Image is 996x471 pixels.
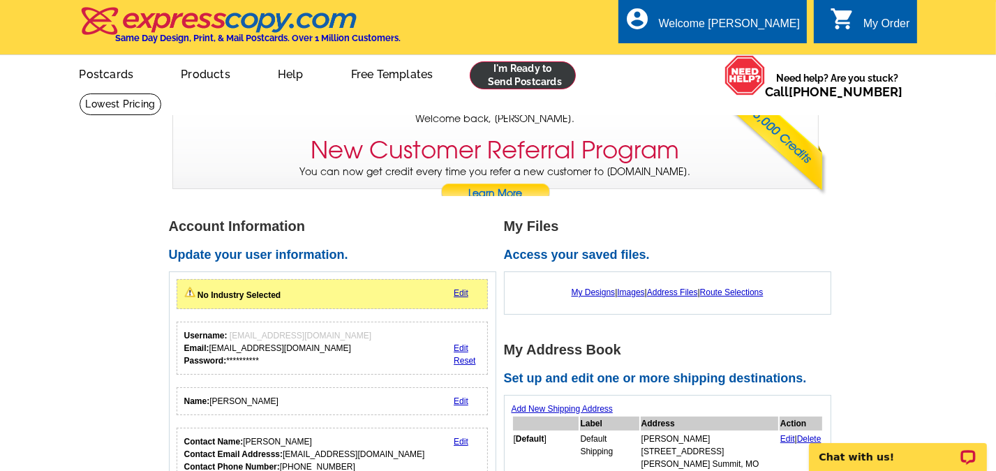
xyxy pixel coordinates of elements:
[659,17,800,37] div: Welcome [PERSON_NAME]
[184,343,209,353] strong: Email:
[830,15,910,33] a: shopping_cart My Order
[800,427,996,471] iframe: LiveChat chat widget
[116,33,401,43] h4: Same Day Design, Print, & Mail Postcards. Over 1 Million Customers.
[580,417,639,431] th: Label
[504,343,839,357] h1: My Address Book
[504,371,839,387] h2: Set up and edit one or more shipping destinations.
[863,17,910,37] div: My Order
[512,279,824,306] div: | | |
[572,287,616,297] a: My Designs
[169,248,504,263] h2: Update your user information.
[416,112,575,126] span: Welcome back, [PERSON_NAME].
[184,396,210,406] strong: Name:
[198,290,281,300] strong: No Industry Selected
[454,288,468,298] a: Edit
[184,449,283,459] strong: Contact Email Addresss:
[311,136,680,165] h3: New Customer Referral Program
[440,184,551,204] a: Learn More
[516,434,544,444] b: Default
[158,57,253,89] a: Products
[184,287,195,298] img: warningIcon.png
[797,434,822,444] a: Delete
[830,6,855,31] i: shopping_cart
[177,322,489,375] div: Your login information.
[766,71,910,99] span: Need help? Are you stuck?
[454,343,468,353] a: Edit
[184,395,278,408] div: [PERSON_NAME]
[766,84,903,99] span: Call
[80,17,401,43] a: Same Day Design, Print, & Mail Postcards. Over 1 Million Customers.
[57,57,156,89] a: Postcards
[173,165,818,204] p: You can now get credit every time you refer a new customer to [DOMAIN_NAME].
[789,84,903,99] a: [PHONE_NUMBER]
[780,434,795,444] a: Edit
[700,287,764,297] a: Route Selections
[512,404,613,414] a: Add New Shipping Address
[724,55,766,96] img: help
[184,356,227,366] strong: Password:
[169,219,504,234] h1: Account Information
[647,287,698,297] a: Address Files
[504,219,839,234] h1: My Files
[184,331,228,341] strong: Username:
[504,248,839,263] h2: Access your saved files.
[625,6,651,31] i: account_circle
[329,57,456,89] a: Free Templates
[255,57,326,89] a: Help
[454,437,468,447] a: Edit
[641,417,778,431] th: Address
[454,356,475,366] a: Reset
[230,331,371,341] span: [EMAIL_ADDRESS][DOMAIN_NAME]
[780,417,822,431] th: Action
[617,287,644,297] a: Images
[177,387,489,415] div: Your personal details.
[184,437,244,447] strong: Contact Name:
[454,396,468,406] a: Edit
